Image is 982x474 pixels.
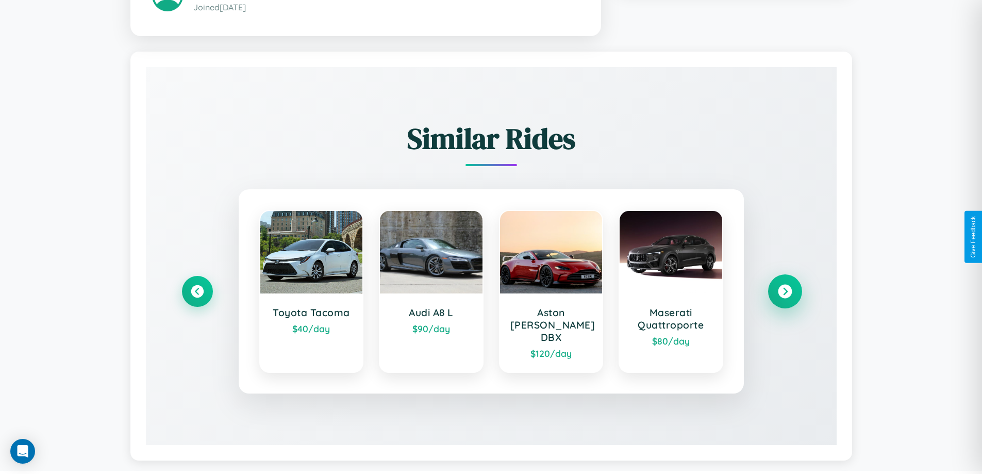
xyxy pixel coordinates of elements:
[510,348,592,359] div: $ 120 /day
[619,210,723,373] a: Maserati Quattroporte$80/day
[499,210,604,373] a: Aston [PERSON_NAME] DBX$120/day
[271,323,353,334] div: $ 40 /day
[271,306,353,319] h3: Toyota Tacoma
[390,323,472,334] div: $ 90 /day
[379,210,484,373] a: Audi A8 L$90/day
[259,210,364,373] a: Toyota Tacoma$40/day
[630,335,712,347] div: $ 80 /day
[182,119,801,158] h2: Similar Rides
[970,216,977,258] div: Give Feedback
[390,306,472,319] h3: Audi A8 L
[10,439,35,464] div: Open Intercom Messenger
[510,306,592,344] h3: Aston [PERSON_NAME] DBX
[630,306,712,331] h3: Maserati Quattroporte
